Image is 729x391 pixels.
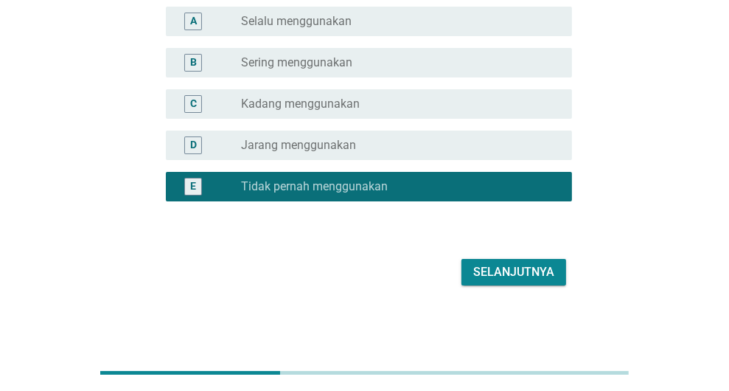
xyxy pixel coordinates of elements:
[473,263,554,281] div: Selanjutnya
[190,96,197,111] div: C
[241,14,352,29] label: Selalu menggunakan
[190,179,196,194] div: E
[241,97,360,111] label: Kadang menggunakan
[190,55,197,70] div: B
[461,259,566,286] button: Selanjutnya
[241,55,352,70] label: Sering menggunakan
[190,137,197,153] div: D
[241,138,356,153] label: Jarang menggunakan
[241,179,388,194] label: Tidak pernah menggunakan
[190,13,197,29] div: A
